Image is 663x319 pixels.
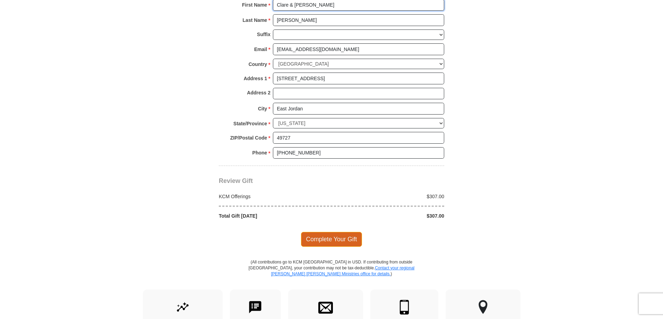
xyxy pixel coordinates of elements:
[257,30,270,39] strong: Suffix
[233,119,267,128] strong: State/Province
[243,15,267,25] strong: Last Name
[244,74,267,83] strong: Address 1
[219,177,253,184] span: Review Gift
[254,44,267,54] strong: Email
[248,300,262,314] img: text-to-give.svg
[318,300,333,314] img: envelope.svg
[258,104,267,114] strong: City
[230,133,267,143] strong: ZIP/Postal Code
[331,212,448,219] div: $307.00
[301,232,362,246] span: Complete Your Gift
[247,88,270,98] strong: Address 2
[252,148,267,158] strong: Phone
[331,193,448,200] div: $307.00
[249,59,267,69] strong: Country
[215,212,332,219] div: Total Gift [DATE]
[175,300,190,314] img: give-by-stock.svg
[478,300,488,314] img: other-region
[248,259,415,289] p: (All contributions go to KCM [GEOGRAPHIC_DATA] in USD. If contributing from outside [GEOGRAPHIC_D...
[271,266,414,276] a: Contact your regional [PERSON_NAME] [PERSON_NAME] Ministries office for details.
[215,193,332,200] div: KCM Offerings
[397,300,412,314] img: mobile.svg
